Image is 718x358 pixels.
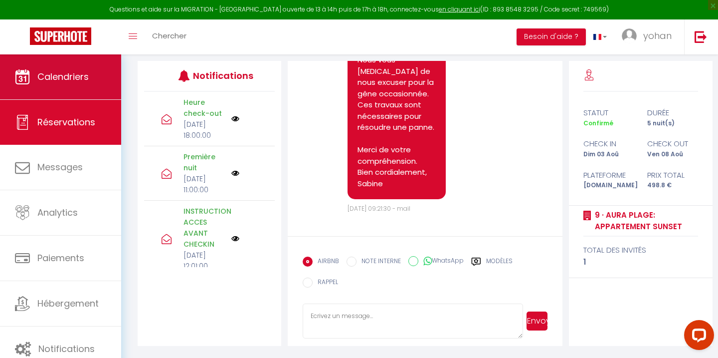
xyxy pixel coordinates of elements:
[313,278,338,289] label: RAPPEL
[37,70,89,83] span: Calendriers
[583,256,699,268] div: 1
[231,235,239,243] img: NO IMAGE
[357,257,401,268] label: NOTE INTERNE
[641,169,705,181] div: Prix total
[37,206,78,219] span: Analytics
[676,316,718,358] iframe: LiveChat chat widget
[641,138,705,150] div: check out
[517,28,586,45] button: Besoin d'aide ?
[577,150,641,159] div: Dim 03 Aoû
[577,138,641,150] div: check in
[183,151,225,173] p: Première nuit
[577,107,641,119] div: statut
[577,169,641,181] div: Plateforme
[145,19,194,54] a: Chercher
[30,27,91,45] img: Super Booking
[37,161,83,173] span: Messages
[583,119,613,127] span: Confirmé
[583,244,699,256] div: total des invités
[641,150,705,159] div: Ven 08 Aoû
[183,97,225,119] p: Heure check-out
[643,29,672,42] span: yohan
[37,297,99,310] span: Hébergement
[38,343,95,355] span: Notifications
[348,204,410,213] span: [DATE] 09:21:30 - mail
[577,181,641,190] div: [DOMAIN_NAME]
[695,30,707,43] img: logout
[231,115,239,123] img: NO IMAGE
[591,209,699,233] a: 9 · Aura plage: Appartement Sunset
[439,5,480,13] a: en cliquant ici
[231,169,239,177] img: NO IMAGE
[641,107,705,119] div: durée
[641,181,705,190] div: 498.8 €
[183,119,225,141] p: [DATE] 18:00:00
[614,19,684,54] a: ... yohan
[418,256,464,267] label: WhatsApp
[527,312,547,331] button: Envoyer
[183,250,225,272] p: [DATE] 12:01:00
[313,257,339,268] label: AIRBNB
[152,30,186,41] span: Chercher
[183,173,225,195] p: [DATE] 11:00:00
[193,64,247,87] h3: Notifications
[37,252,84,264] span: Paiements
[183,206,225,250] p: INSTRUCTION ACCES AVANT CHECKIN
[622,28,637,43] img: ...
[486,257,513,269] label: Modèles
[641,119,705,128] div: 5 nuit(s)
[37,116,95,128] span: Réservations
